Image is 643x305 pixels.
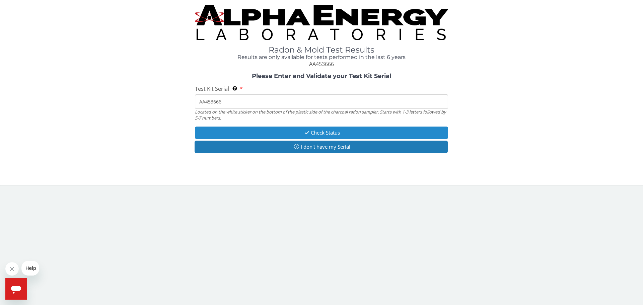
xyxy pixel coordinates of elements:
iframe: Message from company [21,261,39,276]
button: I don't have my Serial [195,141,448,153]
button: Check Status [195,127,448,139]
span: Test Kit Serial [195,85,229,92]
span: AA453666 [309,60,334,68]
img: TightCrop.jpg [195,5,448,40]
strong: Please Enter and Validate your Test Kit Serial [252,72,391,80]
div: Located on the white sticker on the bottom of the plastic side of the charcoal radon sampler. Sta... [195,109,448,121]
iframe: Button to launch messaging window [5,278,27,300]
h4: Results are only available for tests performed in the last 6 years [195,54,448,60]
h1: Radon & Mold Test Results [195,46,448,54]
iframe: Close message [5,262,19,276]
